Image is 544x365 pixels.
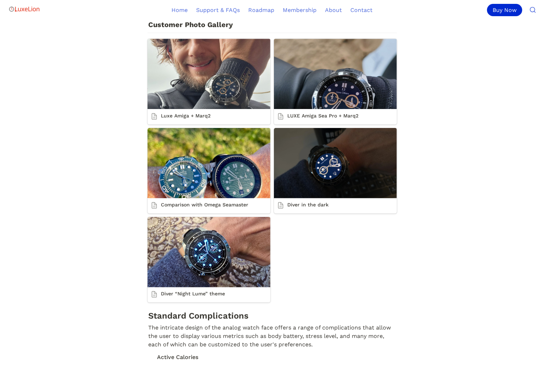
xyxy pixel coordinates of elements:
span: Customer Photo Gallery [148,20,233,29]
a: Buy Now [487,4,525,16]
a: Diver “Night Lume” theme [148,217,270,302]
a: LUXE Amiga Sea Pro + Marq2 [274,39,397,124]
a: Luxe Amiga + Marq2 [148,39,270,124]
div: Buy Now [487,4,522,16]
h2: Standard Complications [148,309,397,322]
img: Logo [8,2,40,16]
a: Diver in the dark [274,128,397,213]
p: The intricate design of the analog watch face offers a range of complications that allow the user... [148,322,397,350]
a: Comparison with Omega Seamaster [148,128,270,213]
